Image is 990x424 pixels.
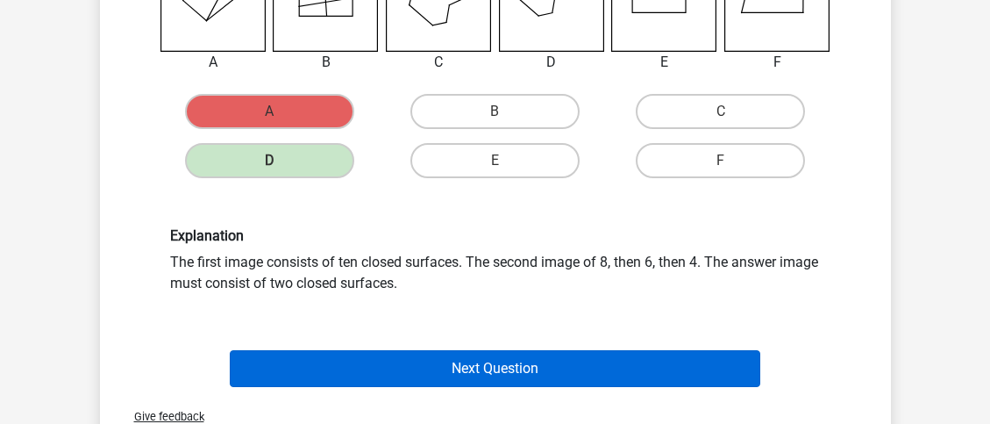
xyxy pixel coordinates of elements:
label: B [410,94,580,129]
button: Next Question [230,350,760,387]
div: F [711,52,844,73]
div: A [147,52,280,73]
div: The first image consists of ten closed surfaces. The second image of 8, then 6, then 4. The answe... [157,227,834,293]
h6: Explanation [170,227,821,244]
label: C [636,94,805,129]
label: A [185,94,354,129]
label: D [185,143,354,178]
div: C [373,52,505,73]
label: F [636,143,805,178]
div: D [486,52,618,73]
div: B [260,52,392,73]
div: E [598,52,730,73]
label: E [410,143,580,178]
span: Give feedback [120,410,204,423]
